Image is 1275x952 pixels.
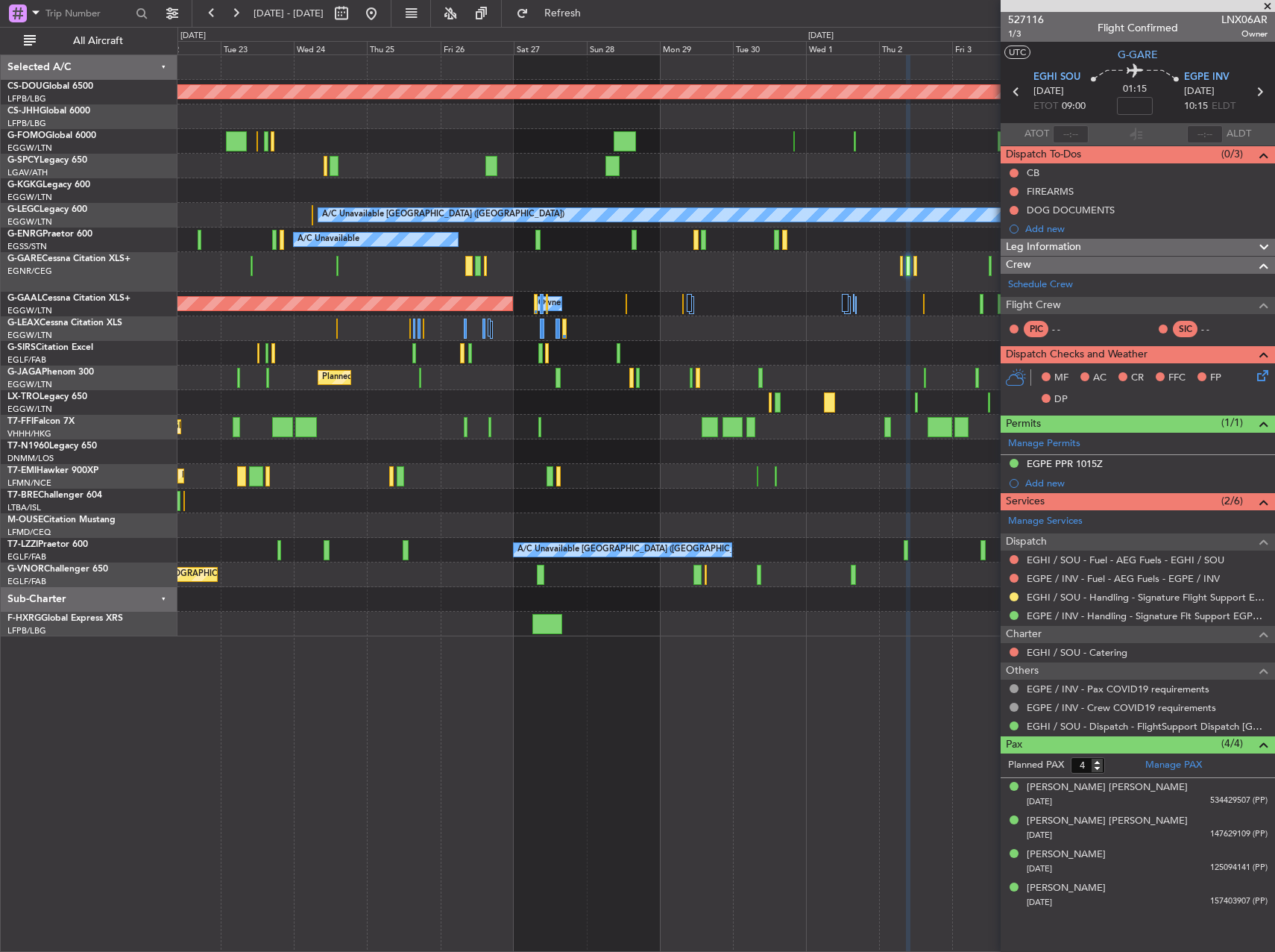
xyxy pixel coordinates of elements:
div: PIC [1024,321,1048,337]
div: Tue 23 [221,41,294,54]
a: LTBA/ISL [7,502,41,513]
div: FIREARMS [1027,185,1074,198]
span: (0/3) [1221,146,1243,162]
a: G-GARECessna Citation XLS+ [7,254,130,263]
span: T7-BRE [7,491,38,500]
span: G-GARE [1118,47,1158,63]
div: Add new [1025,477,1268,489]
a: LFMD/CEQ [7,527,51,538]
div: Planned Maint [GEOGRAPHIC_DATA] [182,465,324,487]
span: 1/3 [1008,28,1044,40]
a: EGGW/LTN [7,192,52,203]
a: LFPB/LBG [7,93,46,104]
span: EGHI SOU [1033,70,1080,85]
span: FP [1210,371,1221,386]
span: [DATE] - [DATE] [254,7,324,20]
a: EGLF/FAB [7,576,46,587]
div: Planned Maint [GEOGRAPHIC_DATA] ([GEOGRAPHIC_DATA]) [322,366,557,389]
a: G-SIRSCitation Excel [7,343,93,352]
span: ELDT [1212,99,1235,114]
span: G-SIRS [7,343,36,352]
input: Trip Number [45,2,131,25]
span: Owner [1221,28,1268,40]
span: Dispatch [1006,533,1047,551]
span: Refresh [532,8,594,19]
a: G-LEGCLegacy 600 [7,205,87,214]
a: EGNR/CEG [7,266,52,277]
span: G-LEGC [7,205,40,214]
div: Tue 30 [733,41,806,54]
span: LX-TRO [7,392,40,401]
a: T7-N1960Legacy 650 [7,442,97,451]
span: Permits [1006,416,1041,433]
span: [DATE] [1184,84,1215,99]
span: 01:15 [1123,82,1147,97]
div: A/C Unavailable [GEOGRAPHIC_DATA] ([GEOGRAPHIC_DATA]) [517,539,760,561]
div: [DATE] [180,30,206,43]
a: G-GAALCessna Citation XLS+ [7,294,130,303]
a: EGGW/LTN [7,143,52,154]
span: 125094141 (PP) [1210,862,1268,874]
span: G-JAGA [7,368,42,377]
div: Owner [538,292,564,315]
a: EGHI / SOU - Fuel - AEG Fuels - EGHI / SOU [1027,554,1224,566]
a: T7-EMIHawker 900XP [7,466,98,475]
span: 527116 [1008,12,1044,28]
span: Pax [1006,736,1022,754]
div: [PERSON_NAME] [1027,848,1106,862]
a: EGGW/LTN [7,216,52,228]
span: G-KGKG [7,181,42,190]
div: Fri 26 [441,41,514,54]
span: G-SPCY [7,156,40,165]
div: [PERSON_NAME] [1027,881,1106,896]
span: Others [1006,663,1039,680]
a: LFPB/LBG [7,625,46,636]
div: A/C Unavailable [GEOGRAPHIC_DATA] ([GEOGRAPHIC_DATA]) [322,204,564,226]
div: A/C Unavailable [297,228,359,251]
span: T7-N1960 [7,442,49,451]
div: DOG DOCUMENTS [1027,204,1115,216]
a: LFPB/LBG [7,118,46,129]
span: DP [1054,392,1068,407]
span: 147629109 (PP) [1210,828,1268,841]
div: Mon 22 [148,41,221,54]
a: G-FOMOGlobal 6000 [7,131,96,140]
a: EGPE / INV - Pax COVID19 requirements [1027,683,1209,695]
span: 09:00 [1062,99,1086,114]
a: EGSS/STN [7,241,47,252]
span: (4/4) [1221,736,1243,751]
a: EGGW/LTN [7,330,52,341]
span: Leg Information [1006,239,1081,256]
span: F-HXRG [7,614,41,623]
div: [DATE] [808,30,834,43]
span: 534429507 (PP) [1210,795,1268,807]
span: G-GAAL [7,294,42,303]
input: --:-- [1053,125,1089,143]
span: G-ENRG [7,230,42,239]
span: Dispatch Checks and Weather [1006,346,1147,363]
a: LFMN/NCE [7,477,51,489]
span: [DATE] [1027,830,1052,841]
div: Wed 1 [806,41,879,54]
span: CS-DOU [7,82,42,91]
label: Planned PAX [1008,758,1064,773]
span: T7-EMI [7,466,37,475]
a: LX-TROLegacy 650 [7,392,87,401]
span: ALDT [1227,127,1251,142]
span: MF [1054,371,1068,386]
div: [PERSON_NAME] [PERSON_NAME] [1027,814,1188,829]
span: Charter [1006,626,1042,643]
a: G-VNORChallenger 650 [7,565,108,574]
span: G-VNOR [7,565,44,574]
div: Add new [1025,222,1268,235]
a: EGGW/LTN [7,305,52,316]
span: [DATE] [1027,863,1052,874]
a: G-KGKGLegacy 600 [7,181,90,190]
span: EGPE INV [1184,70,1230,85]
span: [DATE] [1027,897,1052,908]
a: Schedule Crew [1008,278,1073,292]
span: G-GARE [7,254,42,263]
a: EGGW/LTN [7,379,52,390]
span: Crew [1006,257,1031,274]
div: - - [1201,322,1235,336]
